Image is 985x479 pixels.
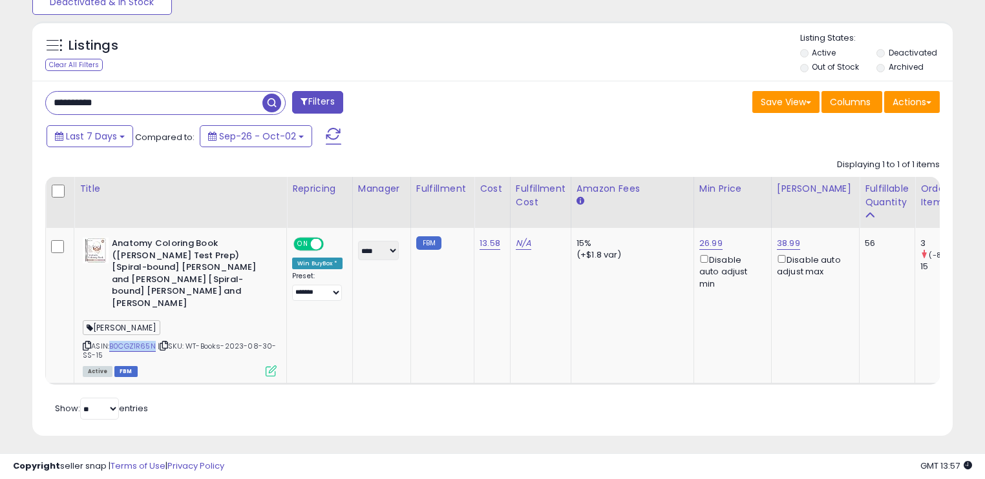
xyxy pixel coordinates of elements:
[358,182,405,196] div: Manager
[889,47,937,58] label: Deactivated
[69,37,118,55] h5: Listings
[516,182,566,209] div: Fulfillment Cost
[292,272,343,301] div: Preset:
[577,238,684,249] div: 15%
[219,130,296,143] span: Sep-26 - Oct-02
[821,91,882,113] button: Columns
[480,182,505,196] div: Cost
[480,237,500,250] a: 13.58
[865,238,905,249] div: 56
[111,460,165,472] a: Terms of Use
[66,130,117,143] span: Last 7 Days
[13,460,224,473] div: seller snap | |
[47,125,133,147] button: Last 7 Days
[699,237,723,250] a: 26.99
[112,238,269,312] b: Anatomy Coloring Book ([PERSON_NAME] Test Prep) [Spiral-bound] [PERSON_NAME] and [PERSON_NAME] [S...
[516,237,531,250] a: N/A
[83,320,160,335] span: [PERSON_NAME]
[920,261,973,272] div: 15
[812,47,836,58] label: Active
[837,159,940,171] div: Displaying 1 to 1 of 1 items
[45,59,103,71] div: Clear All Filters
[920,460,972,472] span: 2025-10-10 13:57 GMT
[577,182,688,196] div: Amazon Fees
[83,366,112,377] span: All listings currently available for purchase on Amazon
[13,460,60,472] strong: Copyright
[777,237,800,250] a: 38.99
[200,125,312,147] button: Sep-26 - Oct-02
[920,182,968,209] div: Ordered Items
[865,182,909,209] div: Fulfillable Quantity
[295,239,311,250] span: ON
[292,182,347,196] div: Repricing
[416,236,441,250] small: FBM
[777,182,854,196] div: [PERSON_NAME]
[83,238,109,263] img: 51gXBFfQsWL._SL40_.jpg
[135,131,195,143] span: Compared to:
[884,91,940,113] button: Actions
[577,196,584,207] small: Amazon Fees.
[699,252,761,290] div: Disable auto adjust min
[777,252,849,278] div: Disable auto adjust max
[83,341,277,360] span: | SKU: WT-Books-2023-08-30-SS-15
[292,258,343,269] div: Win BuyBox *
[109,341,156,352] a: B0CGZ1R65N
[322,239,343,250] span: OFF
[83,238,277,375] div: ASIN:
[114,366,138,377] span: FBM
[79,182,281,196] div: Title
[352,177,410,228] th: CSV column name: cust_attr_1_Manager
[167,460,224,472] a: Privacy Policy
[889,61,924,72] label: Archived
[800,32,953,45] p: Listing States:
[752,91,820,113] button: Save View
[830,96,871,108] span: Columns
[699,182,766,196] div: Min Price
[920,238,973,249] div: 3
[577,249,684,261] div: (+$1.8 var)
[812,61,859,72] label: Out of Stock
[929,250,955,260] small: (-80%)
[292,91,343,114] button: Filters
[55,402,148,414] span: Show: entries
[416,182,469,196] div: Fulfillment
